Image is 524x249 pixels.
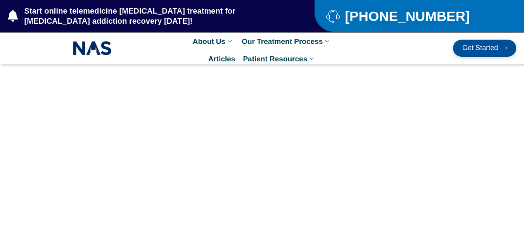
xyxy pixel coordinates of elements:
[462,44,498,52] span: Get Started
[343,11,470,21] span: [PHONE_NUMBER]
[453,40,516,57] a: Get Started
[204,50,239,68] a: Articles
[239,50,320,68] a: Patient Resources
[189,33,238,50] a: About Us
[73,39,112,57] img: NAS_email_signature-removebg-preview.png
[326,9,505,23] a: [PHONE_NUMBER]
[8,6,284,26] a: Start online telemedicine [MEDICAL_DATA] treatment for [MEDICAL_DATA] addiction recovery [DATE]!
[22,6,284,26] span: Start online telemedicine [MEDICAL_DATA] treatment for [MEDICAL_DATA] addiction recovery [DATE]!
[238,33,335,50] a: Our Treatment Process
